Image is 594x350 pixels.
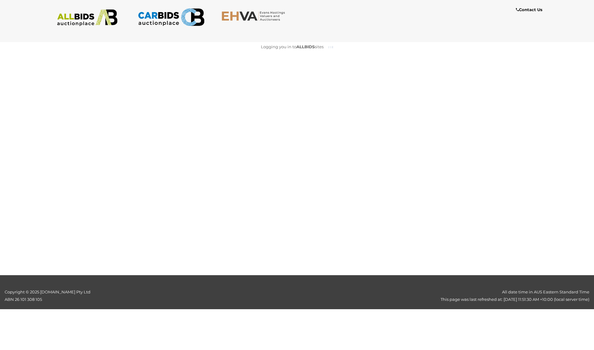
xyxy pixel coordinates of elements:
[328,45,333,49] img: small-loading.gif
[138,6,205,28] img: CARBIDS.com.au
[516,6,544,13] a: Contact Us
[516,7,542,12] b: Contact Us
[54,9,121,26] img: ALLBIDS.com.au
[148,288,594,303] div: All date time in AUS Eastern Standard Time This page was last refreshed at: [DATE] 11:51:30 AM +1...
[296,44,315,49] b: ALLBIDS
[221,11,288,21] img: EHVA.com.au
